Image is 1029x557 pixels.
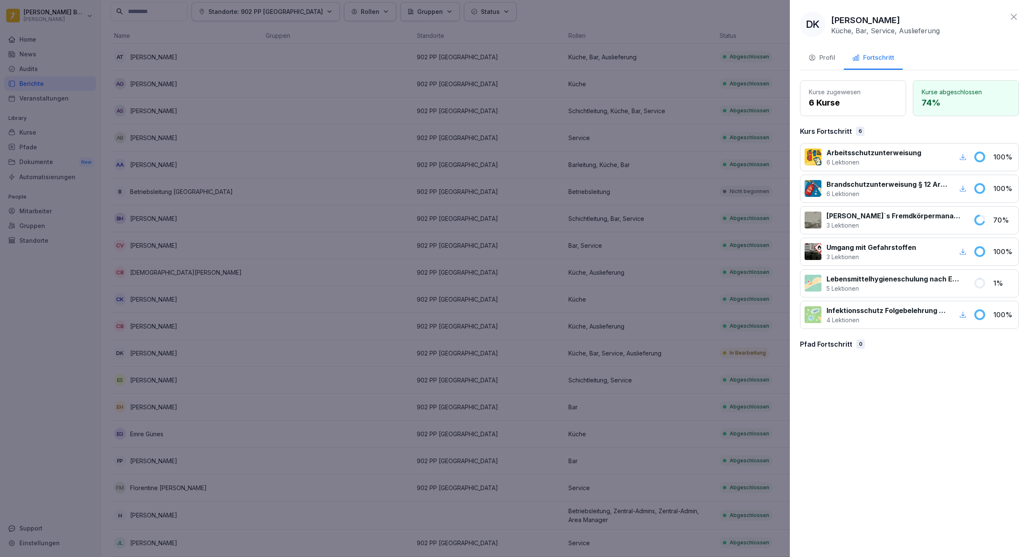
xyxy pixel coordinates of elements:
[922,88,1010,96] p: Kurse abgeschlossen
[993,247,1014,257] p: 100 %
[831,14,900,27] p: [PERSON_NAME]
[852,53,894,63] div: Fortschritt
[826,148,921,158] p: Arbeitsschutzunterweisung
[826,305,947,316] p: Infektionsschutz Folgebelehrung (nach §43 IfSG)
[922,96,1010,109] p: 74 %
[800,12,825,37] div: DK
[826,221,963,230] p: 3 Lektionen
[826,316,947,324] p: 4 Lektionen
[809,96,897,109] p: 6 Kurse
[831,27,940,35] p: Küche, Bar, Service, Auslieferung
[800,47,844,70] button: Profil
[826,284,963,293] p: 5 Lektionen
[993,310,1014,320] p: 100 %
[844,47,903,70] button: Fortschritt
[993,278,1014,288] p: 1 %
[826,274,963,284] p: Lebensmittelhygieneschulung nach EU-Verordnung (EG) Nr. 852 / 2004
[809,88,897,96] p: Kurse zugewiesen
[826,189,947,198] p: 6 Lektionen
[826,252,916,261] p: 3 Lektionen
[993,183,1014,194] p: 100 %
[800,126,852,136] p: Kurs Fortschritt
[993,215,1014,225] p: 70 %
[826,179,947,189] p: Brandschutzunterweisung § 12 ArbSchG
[856,127,864,136] div: 6
[826,211,963,221] p: [PERSON_NAME]`s Fremdkörpermanagement
[993,152,1014,162] p: 100 %
[808,53,835,63] div: Profil
[826,242,916,252] p: Umgang mit Gefahrstoffen
[800,339,852,349] p: Pfad Fortschritt
[826,158,921,167] p: 6 Lektionen
[856,340,865,349] div: 0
